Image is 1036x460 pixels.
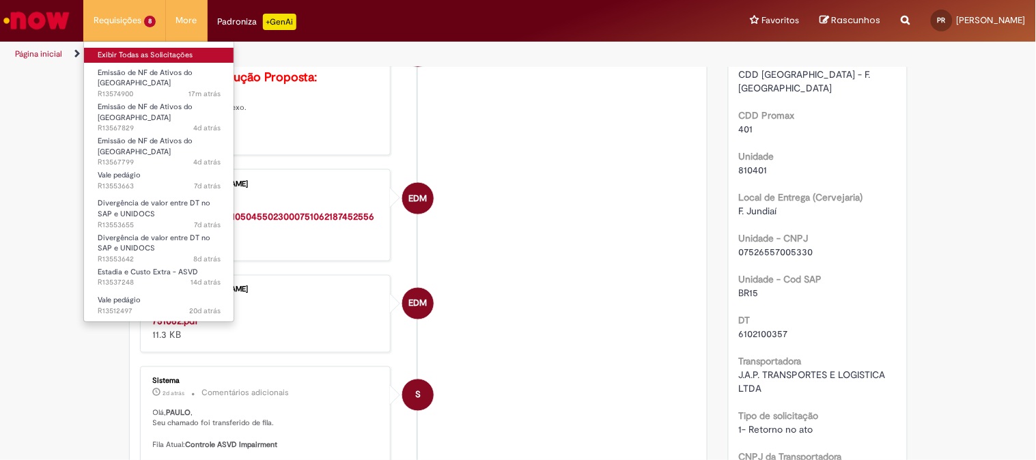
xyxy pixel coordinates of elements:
[191,277,221,287] span: 14d atrás
[193,254,221,264] time: 22/09/2025 08:38:01
[98,123,221,134] span: R13567829
[188,89,221,99] time: 29/09/2025 08:22:40
[739,273,822,285] b: Unidade - Cod SAP
[84,196,234,225] a: Aberto R13553655 : Divergência de valor entre DT no SAP e UNIDOCS
[10,42,680,67] ul: Trilhas de página
[218,14,296,30] div: Padroniza
[98,198,210,219] span: Divergência de valor entre DT no SAP e UNIDOCS
[194,220,221,230] time: 22/09/2025 08:41:36
[739,423,813,435] span: 1- Retorno no ato
[739,409,819,422] b: Tipo de solicitação
[163,390,185,398] span: 2d atrás
[153,180,380,188] div: Elisiane de [PERSON_NAME]
[402,288,434,319] div: Elisiane de Moura Cardozo
[84,66,234,95] a: Aberto R13574900 : Emissão de NF de Ativos do ASVD
[176,14,197,27] span: More
[191,277,221,287] time: 15/09/2025 17:36:50
[84,48,234,63] a: Exibir Todas as Solicitações
[84,293,234,318] a: Aberto R13512497 : Vale pedágio
[739,164,768,176] span: 810401
[739,369,888,394] span: J.A.P. TRANSPORTES E LOGISTICA LTDA
[98,233,210,254] span: Divergência de valor entre DT no SAP e UNIDOCS
[153,71,380,145] p: Bom dia, segue nota fiscal em anexo. Att; Elisiane
[415,379,421,412] span: S
[402,379,434,411] div: System
[189,306,221,316] time: 10/09/2025 08:31:22
[144,16,156,27] span: 8
[186,440,278,450] b: Controle ASVD Impairment
[739,109,795,121] b: CDD Promax
[188,89,221,99] span: 17m atrás
[957,14,1026,26] span: [PERSON_NAME]
[153,210,380,250] div: 4.47 KB
[409,287,428,320] span: EDM
[409,182,428,215] span: EDM
[193,157,221,167] time: 25/09/2025 16:26:40
[98,157,221,168] span: R13567799
[98,220,221,231] span: R13553655
[94,14,141,27] span: Requisições
[402,183,434,214] div: Elisiane de Moura Cardozo
[194,181,221,191] span: 7d atrás
[193,157,221,167] span: 4d atrás
[153,286,380,294] div: Elisiane de [PERSON_NAME]
[153,315,199,328] a: 751062.pdf
[938,16,946,25] span: PR
[84,231,234,260] a: Aberto R13553642 : Divergência de valor entre DT no SAP e UNIDOCS
[193,123,221,133] span: 4d atrás
[189,306,221,316] span: 20d atrás
[739,205,777,217] span: F. Jundiaí
[153,210,375,236] a: 35250907526557010504550230007510621874525569.zip
[216,70,317,85] b: Solução Proposta:
[739,55,767,67] b: Chave
[167,408,191,418] b: PAULO
[98,254,221,265] span: R13553642
[153,377,380,386] div: Sistema
[98,267,198,277] span: Estadia e Custo Extra - ASVD
[202,388,290,399] small: Comentários adicionais
[98,277,221,288] span: R13537248
[739,355,802,367] b: Transportadora
[153,315,380,342] div: 11.3 KB
[739,328,788,340] span: 6102100357
[98,102,193,123] span: Emissão de NF de Ativos do [GEOGRAPHIC_DATA]
[98,295,141,305] span: Vale pedágio
[739,314,751,326] b: DT
[739,232,809,244] b: Unidade - CNPJ
[84,134,234,163] a: Aberto R13567799 : Emissão de NF de Ativos do ASVD
[762,14,800,27] span: Favoritos
[84,168,234,193] a: Aberto R13553663 : Vale pedágio
[739,246,813,258] span: 07526557005330
[84,265,234,290] a: Aberto R13537248 : Estadia e Custo Extra - ASVD
[739,287,759,299] span: BR15
[820,14,881,27] a: Rascunhos
[98,136,193,157] span: Emissão de NF de Ativos do [GEOGRAPHIC_DATA]
[15,48,62,59] a: Página inicial
[83,41,234,322] ul: Requisições
[739,191,863,203] b: Local de Entrega (Cervejaria)
[739,123,753,135] span: 401
[193,254,221,264] span: 8d atrás
[263,14,296,30] p: +GenAi
[1,7,72,34] img: ServiceNow
[98,170,141,180] span: Vale pedágio
[98,306,221,317] span: R13512497
[193,123,221,133] time: 25/09/2025 16:31:22
[98,181,221,192] span: R13553663
[194,220,221,230] span: 7d atrás
[194,181,221,191] time: 22/09/2025 08:44:54
[98,89,221,100] span: R13574900
[84,100,234,129] a: Aberto R13567829 : Emissão de NF de Ativos do ASVD
[739,68,873,94] span: CDD [GEOGRAPHIC_DATA] - F. [GEOGRAPHIC_DATA]
[98,68,193,89] span: Emissão de NF de Ativos do [GEOGRAPHIC_DATA]
[832,14,881,27] span: Rascunhos
[163,390,185,398] time: 27/09/2025 12:35:00
[739,150,774,162] b: Unidade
